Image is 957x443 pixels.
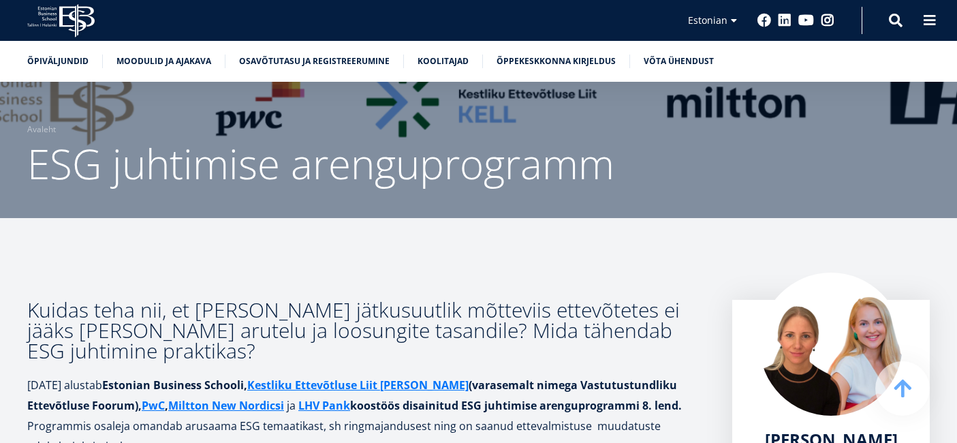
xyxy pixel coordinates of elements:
[296,398,682,413] strong: koostöös disainitud ESG juhtimise arenguprogrammi 8. lend.
[759,273,903,416] img: Kristiina Esop ja Merili Vares foto
[757,14,771,27] a: Facebook
[27,55,89,68] a: Õpiväljundid
[27,136,614,192] span: ESG juhtimise arenguprogramm
[798,14,814,27] a: Youtube
[27,378,677,413] strong: Estonian Business Schooli, (varasemalt nimega Vastutustundliku Ettevõtluse Foorum)
[27,300,705,361] h3: Kuidas teha nii, et [PERSON_NAME] jätkusuutlik mõtteviis ettevõtetes ei jääks [PERSON_NAME] arute...
[778,14,791,27] a: Linkedin
[298,395,350,416] a: LHV Pank
[116,55,211,68] a: Moodulid ja ajakava
[27,123,56,136] a: Avaleht
[497,55,616,68] a: Õppekeskkonna kirjeldus
[821,14,834,27] a: Instagram
[27,375,705,416] p: [DATE] alustab ja
[418,55,469,68] a: Koolitajad
[168,395,284,416] a: Miltton New Nordicsi
[239,55,390,68] a: Osavõtutasu ja registreerumine
[247,375,469,395] a: Kestliku Ettevõtluse Liit [PERSON_NAME]
[644,55,714,68] a: Võta ühendust
[142,395,165,416] a: PwC
[138,398,287,413] strong: , ,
